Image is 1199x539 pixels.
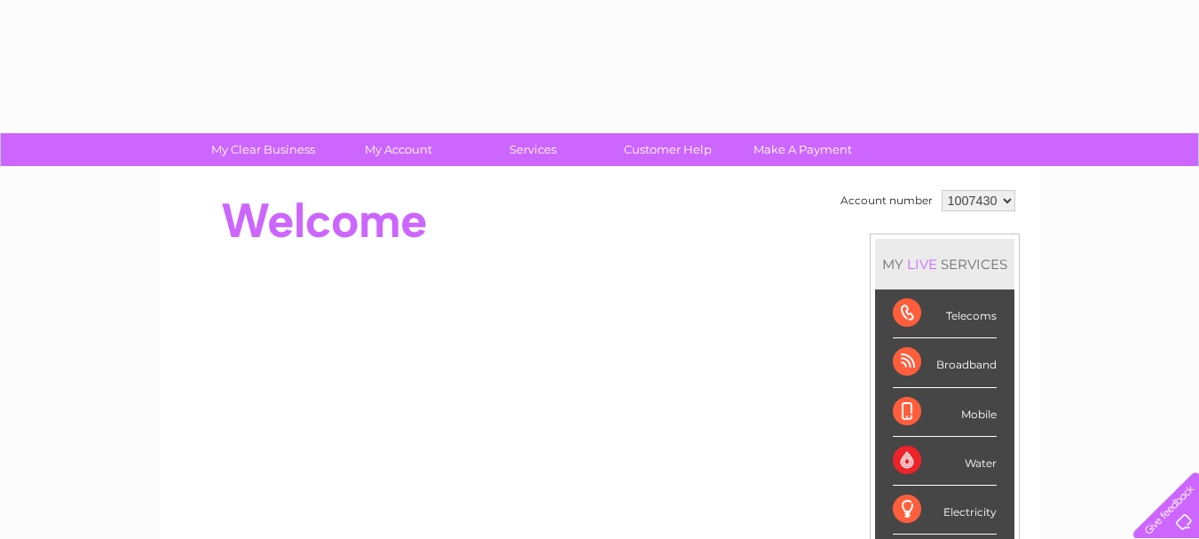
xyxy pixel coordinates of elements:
[893,338,997,387] div: Broadband
[730,133,876,166] a: Make A Payment
[893,486,997,535] div: Electricity
[893,388,997,437] div: Mobile
[893,437,997,486] div: Water
[190,133,336,166] a: My Clear Business
[836,186,937,216] td: Account number
[460,133,606,166] a: Services
[595,133,741,166] a: Customer Help
[903,256,941,273] div: LIVE
[325,133,471,166] a: My Account
[875,239,1014,289] div: MY SERVICES
[893,289,997,338] div: Telecoms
